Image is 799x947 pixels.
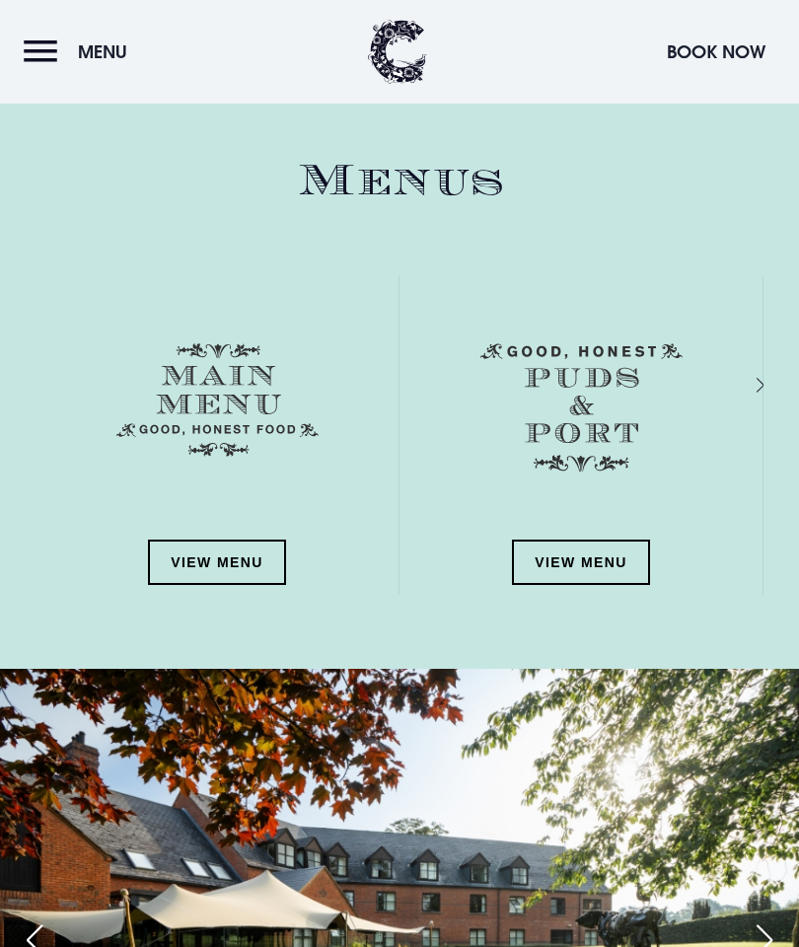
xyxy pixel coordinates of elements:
button: Menu [24,31,137,73]
div: Next slide [730,371,749,400]
img: Menu puds and port [480,343,683,473]
h2: Menus [36,155,763,207]
img: Clandeboye Lodge [368,20,427,84]
a: View Menu [512,540,650,585]
button: Book Now [657,31,775,73]
a: View Menu [148,540,286,585]
span: Menu [78,40,127,63]
img: Menu main menu [116,343,319,457]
